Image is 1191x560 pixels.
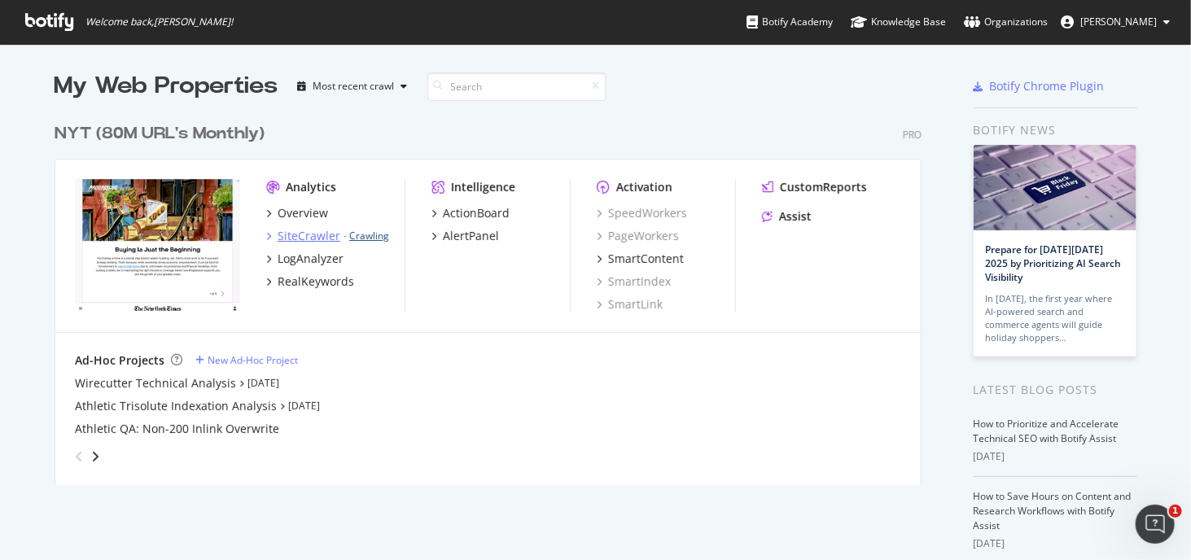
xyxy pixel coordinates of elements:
img: Prepare for Black Friday 2025 by Prioritizing AI Search Visibility [974,145,1136,230]
div: [DATE] [974,449,1137,464]
a: How to Save Hours on Content and Research Workflows with Botify Assist [974,489,1132,532]
a: NYT (80M URL's Monthly) [55,122,271,146]
div: SmartContent [608,251,684,267]
a: [DATE] [288,399,320,413]
a: Athletic Trisolute Indexation Analysis [75,398,277,414]
div: Latest Blog Posts [974,381,1137,399]
a: Wirecutter Technical Analysis [75,375,236,392]
div: RealKeywords [278,273,354,290]
div: Botify news [974,121,1137,139]
a: SmartIndex [597,273,671,290]
a: New Ad-Hoc Project [195,353,298,367]
div: grid [55,103,935,485]
div: New Ad-Hoc Project [208,353,298,367]
input: Search [427,72,606,101]
span: Welcome back, [PERSON_NAME] ! [85,15,233,28]
div: Activation [616,179,672,195]
span: Isaac Brown [1080,15,1157,28]
div: Most recent crawl [313,81,395,91]
div: Assist [779,208,812,225]
div: Pro [903,128,922,142]
a: PageWorkers [597,228,679,244]
a: LogAnalyzer [266,251,344,267]
a: ActionBoard [431,205,510,221]
a: RealKeywords [266,273,354,290]
div: Botify Chrome Plugin [990,78,1105,94]
a: SmartLink [597,296,663,313]
button: [PERSON_NAME] [1048,9,1183,35]
div: - [344,229,389,243]
div: angle-left [68,444,90,470]
a: SiteCrawler- Crawling [266,228,389,244]
a: How to Prioritize and Accelerate Technical SEO with Botify Assist [974,417,1119,445]
div: Overview [278,205,328,221]
div: In [DATE], the first year where AI-powered search and commerce agents will guide holiday shoppers… [986,292,1124,344]
div: CustomReports [780,179,867,195]
span: 1 [1169,505,1182,518]
div: Organizations [964,14,1048,30]
div: My Web Properties [55,70,278,103]
a: SpeedWorkers [597,205,687,221]
div: SiteCrawler [278,228,340,244]
button: Most recent crawl [291,73,414,99]
div: Knowledge Base [851,14,946,30]
img: nytimes.com [75,179,240,311]
a: CustomReports [762,179,867,195]
a: Botify Chrome Plugin [974,78,1105,94]
a: Overview [266,205,328,221]
div: Ad-Hoc Projects [75,352,164,369]
div: Intelligence [451,179,515,195]
a: SmartContent [597,251,684,267]
div: ActionBoard [443,205,510,221]
div: angle-right [90,448,101,465]
div: AlertPanel [443,228,499,244]
iframe: Intercom live chat [1136,505,1175,544]
a: AlertPanel [431,228,499,244]
a: Crawling [349,229,389,243]
a: [DATE] [247,376,279,390]
div: Botify Academy [747,14,833,30]
div: LogAnalyzer [278,251,344,267]
a: Prepare for [DATE][DATE] 2025 by Prioritizing AI Search Visibility [986,243,1122,284]
a: Athletic QA: Non-200 Inlink Overwrite [75,421,279,437]
div: NYT (80M URL's Monthly) [55,122,265,146]
div: Analytics [286,179,336,195]
a: Assist [762,208,812,225]
div: [DATE] [974,536,1137,551]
